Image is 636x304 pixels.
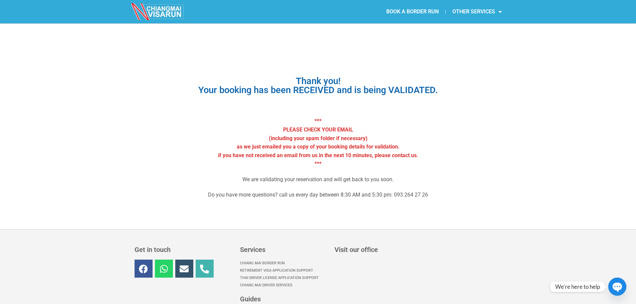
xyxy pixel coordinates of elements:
[335,246,500,253] h3: Visit our office
[218,143,418,167] strong: as we just emailed you a copy of your booking details for validation. if you have not received an...
[240,274,328,282] a: Thai Driver License Application Support
[380,4,445,19] a: BOOK A BORDER RUN
[240,282,328,289] a: Chiang Mai Driver Services
[240,246,328,253] h3: Services
[240,260,328,289] nav: Menu
[146,191,490,199] p: Do you have more questions? call us every day between 8:30 AM and 5:30 pm: 093 264 27 26
[135,246,233,253] h3: Get in touch
[318,4,508,19] nav: Menu
[240,260,328,267] a: Chiang Mai Border Run
[146,77,490,95] h1: Thank you! Your booking has been RECEIVED and is being VALIDATED.
[446,4,508,19] a: OTHER SERVICES
[146,175,490,184] p: We are validating your reservation and will get back to you soon.
[240,296,328,302] h3: Guides
[240,267,328,274] a: Retirement Visa Application Support
[269,118,368,141] strong: *** PLEASE CHECK YOUR EMAIL (including your spam folder if necessary)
